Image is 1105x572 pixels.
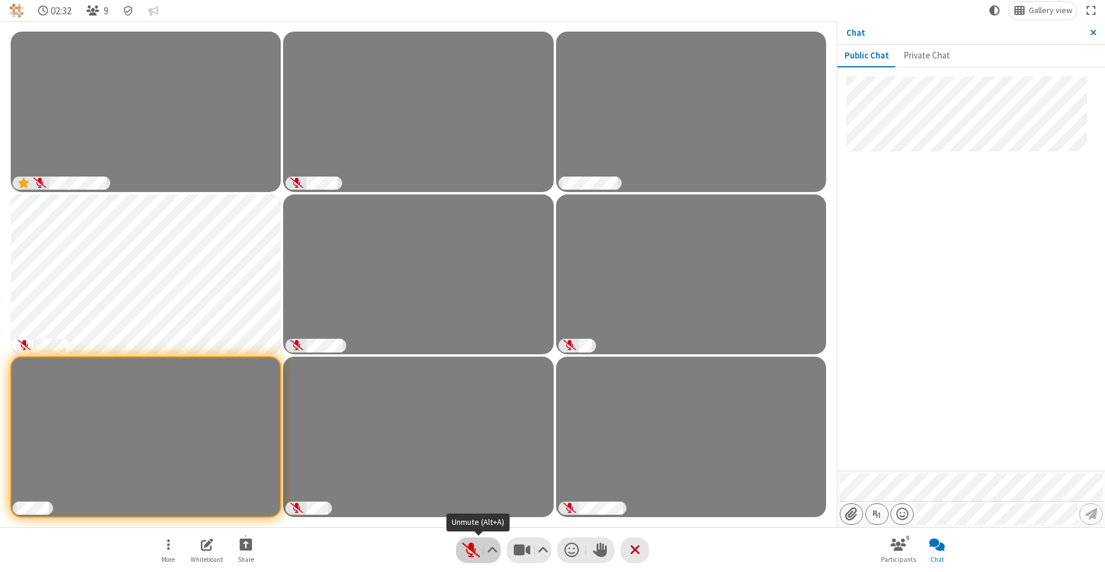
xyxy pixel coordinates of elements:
[903,533,913,543] div: 9
[81,2,113,20] button: Open participant list
[846,26,1082,40] p: Chat
[557,537,586,563] button: Send a reaction
[985,2,1005,20] button: Using system theme
[104,5,108,17] span: 9
[1029,6,1072,16] span: Gallery view
[238,556,254,563] span: Share
[485,537,501,563] button: Audio settings
[837,45,896,67] button: Public Chat
[890,503,914,525] button: Open menu
[620,537,649,563] button: Leave meeting
[507,537,551,563] button: Stop video (Alt+V)
[535,537,551,563] button: Video setting
[919,533,955,567] button: Close chat
[228,533,263,567] button: Start sharing
[930,556,944,563] span: Chat
[1079,503,1103,525] button: Send message
[162,556,175,563] span: More
[118,2,139,20] div: Meeting details Encryption enabled
[10,4,24,18] img: iotum.​ucaas.​tech
[191,556,223,563] span: Whiteboard
[33,2,77,20] div: Timer
[865,503,889,525] button: Show formatting
[586,537,614,563] button: Raise hand
[881,556,916,563] span: Participants
[189,533,225,567] button: Open shared whiteboard
[1082,21,1105,44] button: Close sidebar
[880,533,916,567] button: Open participant list
[144,2,164,20] button: Conversation
[1082,2,1101,20] button: Fullscreen
[1009,2,1077,20] button: Change layout
[456,537,501,563] button: Unmute (Alt+A)
[150,533,186,567] button: Open menu
[896,45,957,67] button: Private Chat
[51,5,72,17] span: 02:32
